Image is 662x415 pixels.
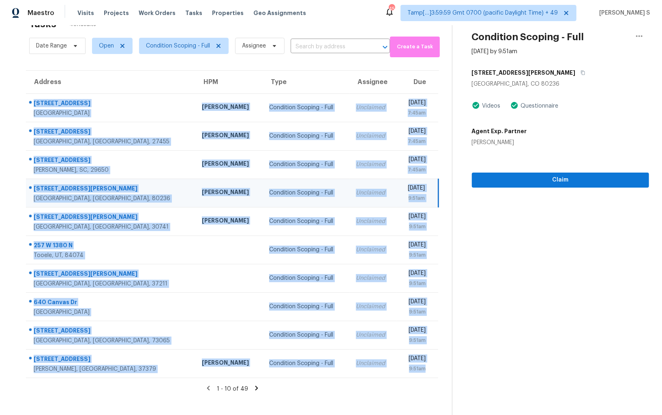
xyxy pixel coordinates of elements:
h2: Condition Scoping - Full [472,33,584,41]
div: [STREET_ADDRESS][PERSON_NAME] [34,213,189,223]
th: Assignee [349,71,397,93]
span: Condition Scoping - Full [146,42,210,50]
div: 257 W 1380 N [34,241,189,251]
h2: Tasks [29,20,56,28]
th: Address [26,71,195,93]
div: Condition Scoping - Full [269,303,343,311]
div: Condition Scoping - Full [269,217,343,225]
div: 9:51am [403,194,425,202]
span: Create a Task [394,42,436,52]
div: [GEOGRAPHIC_DATA], CO 80236 [472,80,649,88]
div: [STREET_ADDRESS][PERSON_NAME] [34,184,189,195]
div: [DATE] [403,184,425,194]
span: Maestro [28,9,54,17]
div: [PERSON_NAME] [202,131,256,141]
div: Unclaimed [356,189,390,197]
img: Artifact Present Icon [472,101,480,110]
div: [PERSON_NAME], SC, 29650 [34,166,189,174]
div: Condition Scoping - Full [269,359,343,367]
div: [PERSON_NAME] [202,216,256,227]
span: Geo Assignments [253,9,306,17]
div: [GEOGRAPHIC_DATA] [34,109,189,117]
span: Assignee [242,42,266,50]
div: Videos [480,102,501,110]
div: [DATE] [403,269,426,279]
div: [PERSON_NAME] [472,138,527,147]
div: Condition Scoping - Full [269,160,343,169]
div: 9:51am [403,308,426,316]
span: Claim [478,175,643,185]
div: [PERSON_NAME] [202,160,256,170]
h5: Agent Exp. Partner [472,127,527,135]
span: Properties [212,9,244,17]
div: Unclaimed [356,132,390,140]
div: [PERSON_NAME], [GEOGRAPHIC_DATA], 37379 [34,365,189,373]
div: 9:51am [403,279,426,287]
div: Condition Scoping - Full [269,104,343,112]
div: [DATE] [403,127,426,137]
div: [GEOGRAPHIC_DATA], [GEOGRAPHIC_DATA], 73065 [34,337,189,345]
div: [DATE] by 9:51am [472,48,518,56]
div: Questionnaire [518,102,559,110]
div: Condition Scoping - Full [269,132,343,140]
span: Projects [104,9,129,17]
div: [STREET_ADDRESS][PERSON_NAME] [34,270,189,280]
div: [DATE] [403,354,426,365]
div: 9:51am [403,223,426,231]
span: 1 - 10 of 49 [217,386,248,392]
div: [DATE] [403,241,426,251]
span: Tasks [185,10,202,16]
button: Copy Address [576,65,587,80]
div: Unclaimed [356,274,390,282]
span: Work Orders [139,9,176,17]
div: 453 [389,5,394,13]
div: Tooele, UT, 84074 [34,251,189,259]
div: [PERSON_NAME] [202,359,256,369]
th: Type [263,71,349,93]
div: [STREET_ADDRESS] [34,326,189,337]
div: 640 Canvas Dr [34,298,189,308]
span: Visits [77,9,94,17]
div: [STREET_ADDRESS] [34,355,189,365]
div: [STREET_ADDRESS] [34,156,189,166]
div: [DATE] [403,156,426,166]
div: Condition Scoping - Full [269,189,343,197]
div: [GEOGRAPHIC_DATA], [GEOGRAPHIC_DATA], 80236 [34,195,189,203]
div: Unclaimed [356,246,390,254]
span: Tamp[…]3:59:59 Gmt 0700 (pacific Daylight Time) + 49 [407,9,558,17]
span: [PERSON_NAME] S [596,9,650,17]
div: [STREET_ADDRESS] [34,128,189,138]
div: Unclaimed [356,331,390,339]
div: Condition Scoping - Full [269,331,343,339]
div: Unclaimed [356,217,390,225]
div: [GEOGRAPHIC_DATA], [GEOGRAPHIC_DATA], 27455 [34,138,189,146]
img: Artifact Present Icon [510,101,518,110]
div: [PERSON_NAME] [202,188,256,198]
div: 7:45am [403,109,426,117]
span: Date Range [36,42,67,50]
h5: [STREET_ADDRESS][PERSON_NAME] [472,69,576,77]
button: Open [379,41,391,53]
div: Unclaimed [356,104,390,112]
div: [GEOGRAPHIC_DATA], [GEOGRAPHIC_DATA], 30741 [34,223,189,231]
div: 9:51am [403,365,426,373]
div: [DATE] [403,212,426,223]
div: Unclaimed [356,160,390,169]
div: [GEOGRAPHIC_DATA], [GEOGRAPHIC_DATA], 37211 [34,280,189,288]
div: [DATE] [403,99,426,109]
div: 7:45am [403,137,426,145]
span: Open [99,42,114,50]
div: [GEOGRAPHIC_DATA] [34,308,189,316]
button: Claim [472,173,649,188]
div: Unclaimed [356,359,390,367]
div: [STREET_ADDRESS] [34,99,189,109]
div: Condition Scoping - Full [269,246,343,254]
th: Due [397,71,438,93]
div: [PERSON_NAME] [202,103,256,113]
div: Condition Scoping - Full [269,274,343,282]
div: 7:45am [403,166,426,174]
button: Create a Task [390,37,440,57]
div: [DATE] [403,326,426,336]
div: Unclaimed [356,303,390,311]
div: 9:51am [403,336,426,344]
